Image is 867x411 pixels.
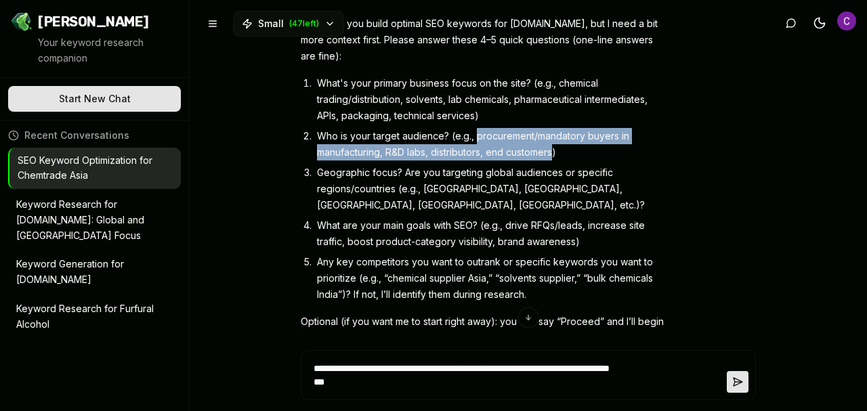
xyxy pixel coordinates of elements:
[8,86,181,112] button: Start New Chat
[38,35,178,66] p: Your keyword research companion
[233,11,344,37] button: Small(47left)
[317,217,665,250] p: What are your main goals with SEO? (e.g., drive RFQs/leads, increase site traffic, boost product-...
[301,313,665,362] p: Optional (if you want me to start right away): you can say “Proceed” and I’ll begin keyword resea...
[18,153,154,184] p: SEO Keyword Optimization for Chemtrade Asia
[289,18,319,29] span: ( 47 left)
[837,12,856,30] img: Chemtrade Asia Administrator
[837,12,856,30] button: Open user button
[317,254,665,303] p: Any key competitors you want to outrank or specific keywords you want to prioritize (e.g., “chemi...
[59,92,131,106] span: Start New Chat
[38,12,149,31] span: [PERSON_NAME]
[8,296,181,338] button: Keyword Research for Furfural Alcohol
[301,16,665,64] p: I can help you build optimal SEO keywords for [DOMAIN_NAME], but I need a bit more context first....
[9,148,181,190] button: SEO Keyword Optimization for Chemtrade Asia
[11,11,33,33] img: Jello SEO Logo
[258,17,284,30] span: Small
[317,75,665,124] p: What's your primary business focus on the site? (e.g., chemical trading/distribution, solvents, l...
[317,165,665,213] p: Geographic focus? Are you targeting global audiences or specific regions/countries (e.g., [GEOGRA...
[8,251,181,293] button: Keyword Generation for [DOMAIN_NAME]
[16,257,154,288] p: Keyword Generation for [DOMAIN_NAME]
[16,197,154,243] p: Keyword Research for [DOMAIN_NAME]: Global and [GEOGRAPHIC_DATA] Focus
[16,301,154,332] p: Keyword Research for Furfural Alcohol
[8,192,181,248] button: Keyword Research for [DOMAIN_NAME]: Global and [GEOGRAPHIC_DATA] Focus
[317,128,665,160] p: Who is your target audience? (e.g., procurement/mandatory buyers in manufacturing, R&D labs, dist...
[24,129,129,142] span: Recent Conversations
